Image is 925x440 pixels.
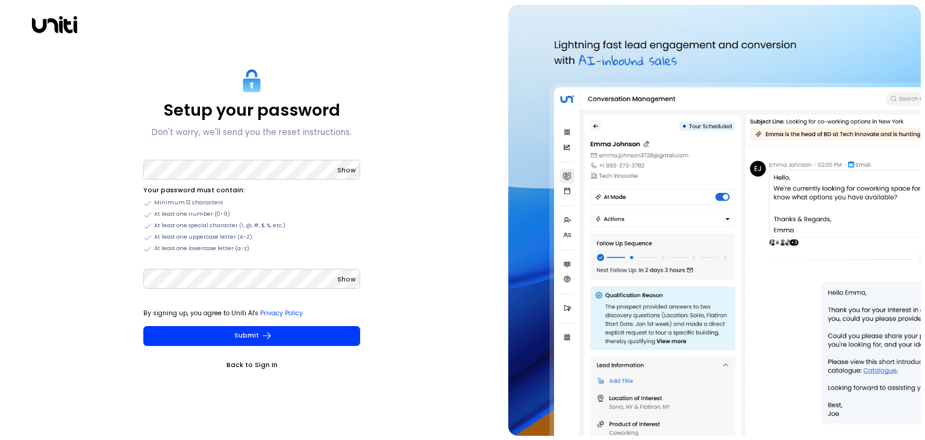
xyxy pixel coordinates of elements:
span: At least one number (0-9) [154,210,230,219]
p: Don't worry, we'll send you the reset instructions. [152,125,352,140]
span: At least one uppercase letter (A-Z) [154,233,252,242]
button: Show [337,165,356,177]
span: At least one lowercase letter (a-z) [154,245,249,253]
span: Show [337,275,356,284]
a: Privacy Policy [260,309,303,318]
span: At least one special character (!, @, #, $, %, etc.) [154,222,285,230]
button: Submit [143,326,360,346]
span: Show [337,166,356,175]
li: Your password must contain: [143,184,360,196]
img: auth-hero.png [508,5,920,436]
span: Minimum 12 characters [154,199,223,207]
p: By signing up, you agree to Uniti AI's [143,307,360,319]
p: Setup your password [164,100,340,120]
a: Back to Sign In [143,359,360,371]
button: Show [337,274,356,286]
